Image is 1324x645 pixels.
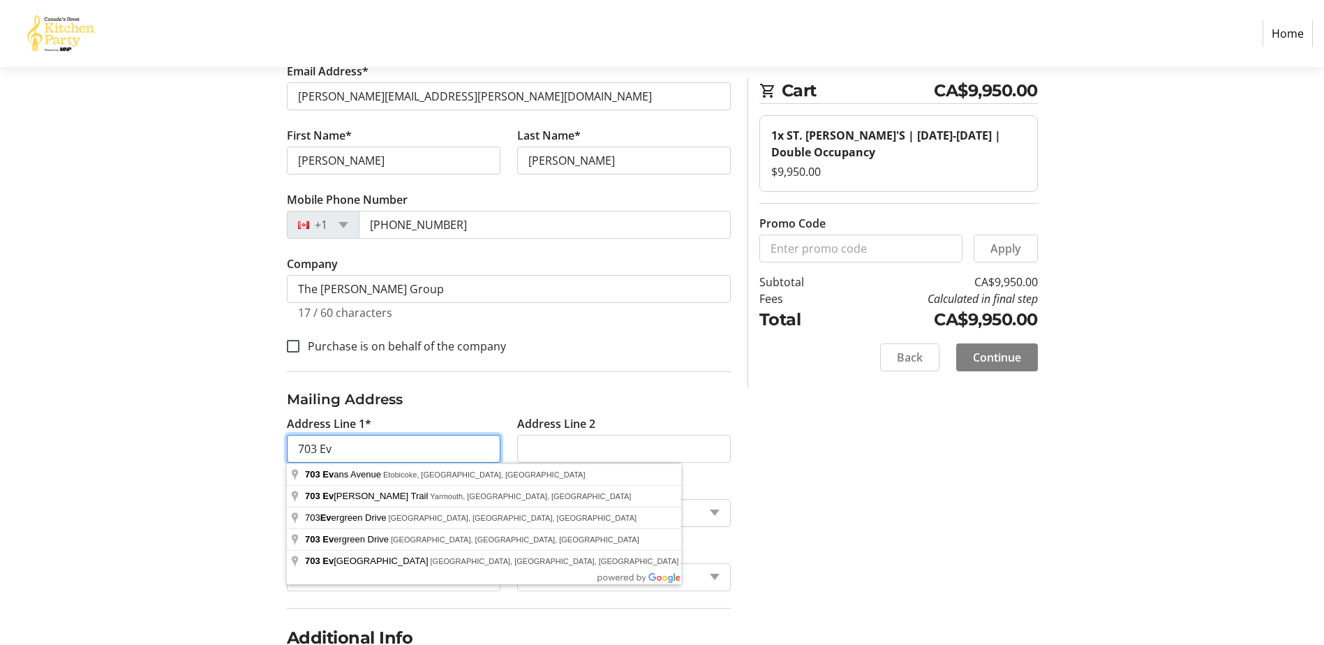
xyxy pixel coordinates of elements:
[759,274,840,290] td: Subtotal
[287,435,500,463] input: Address
[388,514,637,522] span: [GEOGRAPHIC_DATA], [GEOGRAPHIC_DATA], [GEOGRAPHIC_DATA]
[287,255,338,272] label: Company
[759,307,840,332] td: Total
[517,415,595,432] label: Address Line 2
[298,305,392,320] tr-character-limit: 17 / 60 characters
[383,470,586,479] span: Etobicoke, [GEOGRAPHIC_DATA], [GEOGRAPHIC_DATA]
[840,274,1038,290] td: CA$9,950.00
[305,534,391,544] span: ergreen Drive
[322,556,334,566] span: Ev
[305,556,431,566] span: [GEOGRAPHIC_DATA]
[517,127,581,144] label: Last Name*
[934,78,1038,103] span: CA$9,950.00
[897,349,923,366] span: Back
[759,235,962,262] input: Enter promo code
[1263,20,1313,47] a: Home
[973,349,1021,366] span: Continue
[305,491,320,501] span: 703
[359,211,731,239] input: (506) 234-5678
[287,415,371,432] label: Address Line 1*
[880,343,939,371] button: Back
[305,469,383,480] span: ans Avenue
[305,534,334,544] span: 703 Ev
[287,127,352,144] label: First Name*
[771,163,1026,180] div: $9,950.00
[840,290,1038,307] td: Calculated in final step
[391,535,639,544] span: [GEOGRAPHIC_DATA], [GEOGRAPHIC_DATA], [GEOGRAPHIC_DATA]
[322,469,334,480] span: Ev
[782,78,935,103] span: Cart
[430,492,631,501] span: Yarmouth, [GEOGRAPHIC_DATA], [GEOGRAPHIC_DATA]
[305,512,388,523] span: 703 ergreen Drive
[759,290,840,307] td: Fees
[11,6,110,61] img: Canada’s Great Kitchen Party's Logo
[956,343,1038,371] button: Continue
[431,557,679,565] span: [GEOGRAPHIC_DATA], [GEOGRAPHIC_DATA], [GEOGRAPHIC_DATA]
[759,215,826,232] label: Promo Code
[287,63,369,80] label: Email Address*
[305,556,320,566] span: 703
[771,128,1001,160] strong: 1x ST. [PERSON_NAME]'S | [DATE]-[DATE] | Double Occupancy
[287,389,731,410] h3: Mailing Address
[299,338,506,355] label: Purchase is on behalf of the company
[320,512,332,523] span: Ev
[840,307,1038,332] td: CA$9,950.00
[322,491,334,501] span: Ev
[990,240,1021,257] span: Apply
[287,191,408,208] label: Mobile Phone Number
[305,469,320,480] span: 703
[305,491,430,501] span: [PERSON_NAME] Trail
[974,235,1038,262] button: Apply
